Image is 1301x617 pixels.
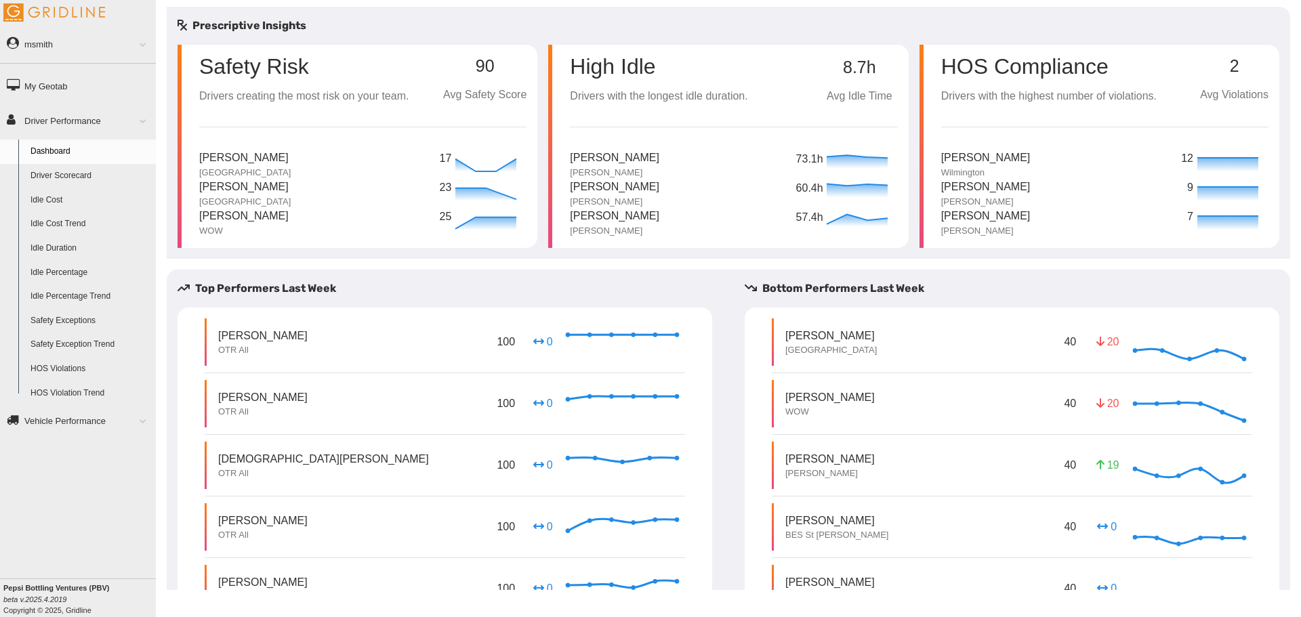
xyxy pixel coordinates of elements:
[218,389,308,405] p: [PERSON_NAME]
[1061,516,1079,537] p: 40
[532,334,554,349] p: 0
[532,580,554,596] p: 0
[570,208,659,225] p: [PERSON_NAME]
[785,467,875,480] p: [PERSON_NAME]
[218,328,308,343] p: [PERSON_NAME]
[494,454,518,475] p: 100
[570,196,659,208] p: [PERSON_NAME]
[941,225,1031,237] p: [PERSON_NAME]
[1187,209,1194,226] p: 7
[941,88,1157,105] p: Drivers with the highest number of violations.
[443,57,526,76] p: 90
[218,451,429,467] p: [DEMOGRAPHIC_DATA][PERSON_NAME]
[570,56,747,77] p: High Idle
[941,208,1031,225] p: [PERSON_NAME]
[3,595,66,603] i: beta v.2025.4.2019
[199,179,291,196] p: [PERSON_NAME]
[218,513,308,528] p: [PERSON_NAME]
[570,225,659,237] p: [PERSON_NAME]
[785,406,875,418] p: WOW
[1096,519,1118,534] p: 0
[532,396,554,411] p: 0
[24,381,156,406] a: HOS Violation Trend
[199,150,291,167] p: [PERSON_NAME]
[796,151,823,178] p: 73.1h
[218,406,308,418] p: OTR All
[1181,150,1194,167] p: 12
[821,58,898,77] p: 8.7h
[24,261,156,285] a: Idle Percentage
[532,519,554,534] p: 0
[785,389,875,405] p: [PERSON_NAME]
[3,584,109,592] b: Pepsi Bottling Ventures (PBV)
[941,196,1031,208] p: [PERSON_NAME]
[24,333,156,357] a: Safety Exception Trend
[821,88,898,105] p: Avg Idle Time
[24,357,156,381] a: HOS Violations
[1061,578,1079,599] p: 40
[785,529,888,541] p: BES St [PERSON_NAME]
[796,180,823,207] p: 60.4h
[796,209,823,236] p: 57.4h
[1096,457,1118,473] p: 19
[1200,57,1268,76] p: 2
[494,393,518,414] p: 100
[218,574,308,590] p: [PERSON_NAME]
[570,150,659,167] p: [PERSON_NAME]
[532,457,554,473] p: 0
[440,150,453,167] p: 17
[218,529,308,541] p: OTR All
[1200,87,1268,104] p: Avg Violations
[494,331,518,352] p: 100
[440,179,453,196] p: 23
[1061,393,1079,414] p: 40
[1061,454,1079,475] p: 40
[3,3,105,22] img: Gridline
[24,188,156,213] a: Idle Cost
[1096,334,1118,349] p: 20
[199,225,289,237] p: WOW
[1061,331,1079,352] p: 40
[941,56,1157,77] p: HOS Compliance
[3,582,156,616] div: Copyright © 2025, Gridline
[218,467,429,480] p: OTR All
[570,88,747,105] p: Drivers with the longest idle duration.
[218,344,308,356] p: OTR All
[1096,580,1118,596] p: 0
[785,513,888,528] p: [PERSON_NAME]
[440,209,453,226] p: 25
[199,167,291,179] p: [GEOGRAPHIC_DATA]
[24,212,156,236] a: Idle Cost Trend
[785,574,875,590] p: [PERSON_NAME]
[785,328,877,343] p: [PERSON_NAME]
[1096,396,1118,411] p: 20
[24,284,156,309] a: Idle Percentage Trend
[199,208,289,225] p: [PERSON_NAME]
[785,451,875,467] p: [PERSON_NAME]
[199,56,409,77] p: Safety Risk
[570,179,659,196] p: [PERSON_NAME]
[24,236,156,261] a: Idle Duration
[24,164,156,188] a: Driver Scorecard
[941,150,1031,167] p: [PERSON_NAME]
[494,516,518,537] p: 100
[785,344,877,356] p: [GEOGRAPHIC_DATA]
[941,167,1031,179] p: Wilmington
[24,309,156,333] a: Safety Exceptions
[1187,179,1194,196] p: 9
[199,196,291,208] p: [GEOGRAPHIC_DATA]
[24,140,156,164] a: Dashboard
[745,280,1290,297] h5: Bottom Performers Last Week
[494,578,518,599] p: 100
[178,18,306,34] h5: Prescriptive Insights
[178,280,723,297] h5: Top Performers Last Week
[570,167,659,179] p: [PERSON_NAME]
[941,179,1031,196] p: [PERSON_NAME]
[199,88,409,105] p: Drivers creating the most risk on your team.
[443,87,526,104] p: Avg Safety Score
